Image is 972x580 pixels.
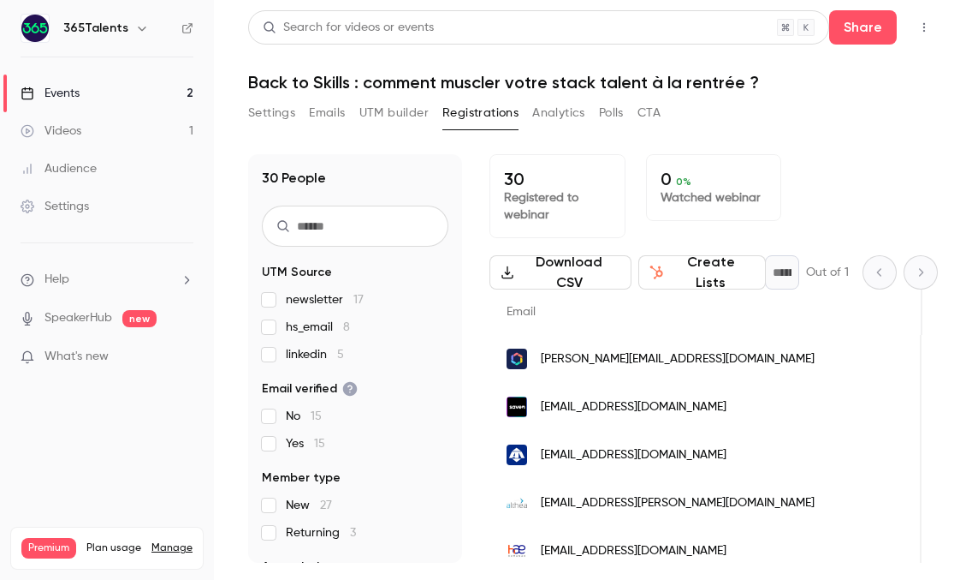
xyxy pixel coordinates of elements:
button: Polls [599,99,624,127]
p: Out of 1 [806,264,849,281]
p: 30 [504,169,611,189]
img: saven.fr [507,397,527,417]
span: newsletter [286,291,364,308]
span: 15 [314,438,325,450]
span: New [286,497,332,514]
span: Email [507,306,536,318]
span: 5 [337,349,344,361]
button: Settings [248,99,295,127]
button: UTM builder [359,99,429,127]
li: help-dropdown-opener [21,271,193,289]
div: Videos [21,123,81,140]
span: Attended [262,559,319,576]
span: Yes [286,435,325,452]
span: Email verified [262,380,358,398]
span: Member type [262,469,341,487]
img: humanae.fr [507,541,527,561]
p: Watched webinar [661,189,768,206]
img: menetrey-lift.ch [507,445,527,465]
span: hs_email [286,319,350,336]
span: No [286,408,322,425]
div: Search for videos or events [263,19,434,37]
img: tiime.fr [507,349,527,369]
span: Returning [286,524,356,541]
p: 0 [661,169,768,189]
span: [EMAIL_ADDRESS][DOMAIN_NAME] [541,446,726,464]
span: 15 [311,410,322,422]
a: SpeakerHub [44,309,112,327]
span: [EMAIL_ADDRESS][DOMAIN_NAME] [541,398,726,416]
span: linkedin [286,346,344,363]
h1: Back to Skills : comment muscler votre stack talent à la rentrée ? [248,72,938,93]
div: Audience [21,160,97,177]
span: 27 [320,499,332,511]
button: Emails [309,99,345,127]
span: 0 % [676,176,691,188]
h1: 30 People [262,168,326,188]
button: Analytics [532,99,585,127]
span: 3 [350,527,356,539]
div: Events [21,85,80,102]
span: What's new [44,348,109,366]
span: 17 [353,294,364,306]
a: Manage [151,541,193,555]
h6: 365Talents [63,20,128,37]
button: Create Lists [638,255,765,290]
span: [EMAIL_ADDRESS][DOMAIN_NAME] [541,542,726,560]
button: Share [829,10,897,45]
span: [PERSON_NAME][EMAIL_ADDRESS][DOMAIN_NAME] [541,350,815,368]
span: Plan usage [86,541,141,555]
div: Settings [21,198,89,215]
span: UTM Source [262,264,332,281]
span: [EMAIL_ADDRESS][PERSON_NAME][DOMAIN_NAME] [541,494,815,512]
button: CTA [637,99,661,127]
span: Help [44,271,69,289]
img: 365Talents [21,15,49,42]
button: Download CSV [489,255,631,290]
span: 8 [343,321,350,333]
img: althea-groupe.com [507,493,527,513]
p: Registered to webinar [504,189,611,224]
button: Registrations [442,99,519,127]
span: new [122,310,157,327]
span: Premium [21,538,76,559]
